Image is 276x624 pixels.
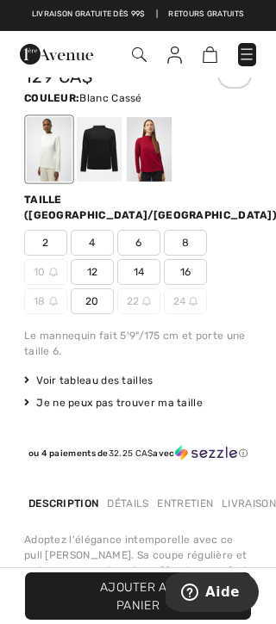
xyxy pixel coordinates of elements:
img: Sezzle [175,445,237,460]
span: Voir tableau des tailles [24,373,154,388]
span: 22 [117,288,160,314]
span: 6 [117,230,160,256]
a: Livraison gratuite dès 99$ [32,9,146,21]
img: Menu [238,46,255,63]
div: ou 4 paiements de avec [24,445,252,461]
span: 16 [164,259,207,285]
span: 32.25 CA$ [109,448,154,459]
img: ring-m.svg [49,297,58,306]
img: Panier d'achat [203,46,217,63]
a: 1ère Avenue [20,46,93,61]
img: ring-m.svg [49,268,58,276]
span: 12 [71,259,114,285]
img: ring-m.svg [142,297,151,306]
span: Ajouter au panier [82,578,195,615]
div: Le mannequin fait 5'9"/175 cm et porte une taille 6. [24,328,252,359]
span: 18 [24,288,67,314]
span: 14 [117,259,160,285]
div: Blanc Cassé [27,117,72,182]
iframe: Ouvre un widget dans lequel vous pouvez trouver plus d’informations [166,572,259,615]
span: 24 [164,288,207,314]
span: | [156,9,158,21]
img: Recherche [132,47,147,62]
div: Description [24,488,103,519]
span: Blanc Cassé [79,92,141,104]
div: Deep cherry [127,117,172,182]
img: ring-m.svg [189,297,198,306]
div: Détails [103,488,153,519]
span: 4 [71,230,114,256]
div: Entretien [153,488,217,519]
span: 2 [24,230,67,256]
span: 20 [71,288,114,314]
span: 8 [164,230,207,256]
img: 1ère Avenue [20,44,93,65]
button: Ajouter au panier [25,572,251,620]
img: Mes infos [167,46,182,64]
a: Retours gratuits [168,9,244,21]
div: Je ne peux pas trouver ma taille [24,395,252,411]
div: ou 4 paiements de32.25 CA$avecSezzle Cliquez pour en savoir plus sur Sezzle [24,445,252,467]
span: Couleur: [24,92,79,104]
div: Noir [77,117,122,182]
span: 10 [24,259,67,285]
